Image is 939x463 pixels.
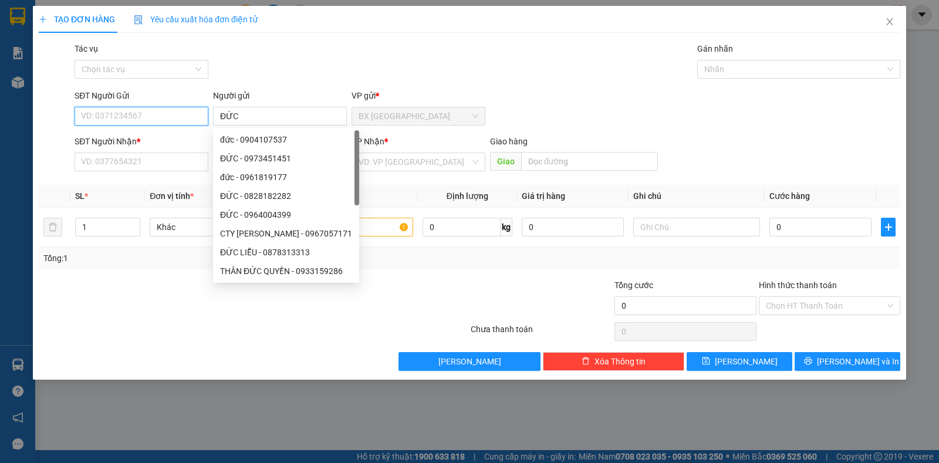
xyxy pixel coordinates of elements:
span: Gửi: [10,11,28,23]
span: Tổng cước [614,280,653,290]
span: Giá trị hàng [522,191,565,201]
span: Đơn vị tính [150,191,194,201]
div: 0977232201 [10,52,129,69]
div: đức - 0904107537 [220,133,352,146]
button: deleteXóa Thông tin [543,352,684,371]
div: Người gửi [213,89,347,102]
div: ĐỨC LIỄU - 0878313313 [213,243,359,262]
div: Chưa thanh toán [469,323,613,343]
label: Gán nhãn [697,44,733,53]
input: 0 [522,218,624,236]
input: Ghi Chú [633,218,760,236]
span: VP Nhận [352,137,384,146]
div: GIANG [137,38,238,52]
div: ĐỨC - 0973451451 [213,149,359,168]
span: close [885,17,894,26]
button: save[PERSON_NAME] [687,352,792,371]
div: Lý Thường Kiệt [137,10,238,38]
div: BX [GEOGRAPHIC_DATA] [10,10,129,38]
span: [PERSON_NAME] [438,355,501,368]
div: đức - 0904107537 [213,130,359,149]
div: ĐỨC - 0973451451 [220,152,352,165]
div: CTY [PERSON_NAME] - 0967057171 [220,227,352,240]
div: CTY MINH ĐỨC - 0967057171 [213,224,359,243]
div: ĐỨC - 0964004399 [220,208,352,221]
div: THÂN ĐỨC QUYỀN - 0933159286 [220,265,352,278]
span: Nhận: [137,11,165,23]
span: Giao [490,152,521,171]
span: save [702,357,710,366]
div: Tổng: 1 [43,252,363,265]
label: Hình thức thanh toán [759,280,837,290]
button: Close [873,6,906,39]
span: plus [39,15,47,23]
label: Tác vụ [75,44,98,53]
span: Yêu cầu xuất hóa đơn điện tử [134,15,258,24]
span: SL [75,191,85,201]
span: Giao hàng [490,137,528,146]
span: Định lượng [447,191,488,201]
button: delete [43,218,62,236]
div: HÀ [10,38,129,52]
div: ĐỨC LIỄU - 0878313313 [220,246,352,259]
div: ĐỨC - 0828182282 [213,187,359,205]
div: đức - 0961819177 [220,171,352,184]
div: ĐỨC - 0964004399 [213,205,359,224]
span: BX Tân Châu [359,107,478,125]
span: Xóa Thông tin [595,355,646,368]
span: [PERSON_NAME] [715,355,778,368]
div: VP gửi [352,89,485,102]
span: plus [881,222,895,232]
button: [PERSON_NAME] [398,352,540,371]
th: Ghi chú [629,185,765,208]
button: plus [881,218,896,236]
span: [PERSON_NAME] và In [817,355,899,368]
span: kg [501,218,512,236]
span: Khác [157,218,269,236]
span: Cước hàng [769,191,810,201]
img: icon [134,15,143,25]
div: 50.000 [9,76,131,90]
div: THÂN ĐỨC QUYỀN - 0933159286 [213,262,359,280]
span: CR : [9,77,27,89]
div: ĐỨC - 0828182282 [220,190,352,202]
input: Dọc đường [521,152,658,171]
div: 0379927528 [137,52,238,69]
div: SĐT Người Gửi [75,89,208,102]
div: SĐT Người Nhận [75,135,208,148]
span: printer [804,357,812,366]
div: đức - 0961819177 [213,168,359,187]
span: delete [582,357,590,366]
button: printer[PERSON_NAME] và In [795,352,900,371]
span: TẠO ĐƠN HÀNG [39,15,115,24]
